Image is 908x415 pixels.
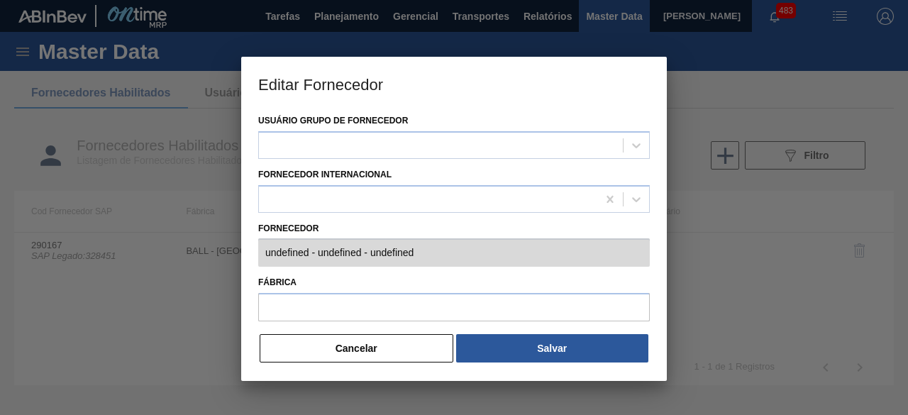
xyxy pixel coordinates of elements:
label: Fábrica [258,272,650,293]
h3: Editar Fornecedor [241,57,667,111]
label: Fornecedor Internacional [258,170,392,179]
label: Usuário Grupo de Fornecedor [258,116,408,126]
button: Cancelar [260,334,453,363]
label: Fornecedor [258,218,650,239]
button: Salvar [456,334,648,363]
